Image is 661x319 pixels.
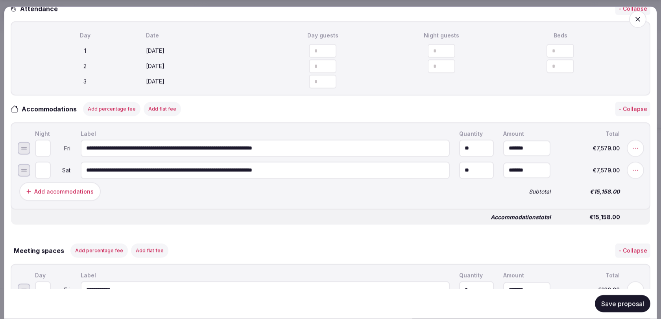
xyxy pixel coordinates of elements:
[18,104,85,114] h3: Accommodations
[79,129,451,138] div: Label
[458,129,495,138] div: Quantity
[33,129,73,138] div: Night
[146,31,262,39] div: Date
[560,168,620,173] span: €7,579.00
[384,31,499,39] div: Night guests
[560,189,620,194] span: €15,158.00
[615,243,650,258] button: - Collapse
[27,47,143,55] div: 1
[33,271,73,280] div: Day
[70,243,128,258] button: Add percentage fee
[52,146,71,151] div: Fri
[458,271,495,280] div: Quantity
[27,31,143,39] div: Day
[131,243,168,258] button: Add flat fee
[146,78,262,86] div: [DATE]
[27,78,143,86] div: 3
[52,168,71,173] div: Sat
[502,129,552,138] div: Amount
[560,287,620,293] span: €100.00
[83,102,140,116] button: Add percentage fee
[11,246,64,255] h3: Meeting spaces
[144,102,181,116] button: Add flat fee
[491,214,551,220] span: Accommodations total
[502,271,552,280] div: Amount
[79,271,451,280] div: Label
[502,187,552,196] div: Subtotal
[265,31,380,39] div: Day guests
[560,146,620,151] span: €7,579.00
[146,63,262,70] div: [DATE]
[27,63,143,70] div: 2
[558,129,621,138] div: Total
[595,295,650,312] button: Save proposal
[558,271,621,280] div: Total
[560,214,620,220] span: €15,158.00
[146,47,262,55] div: [DATE]
[502,31,618,39] div: Beds
[19,182,101,201] button: Add accommodations
[34,188,94,195] div: Add accommodations
[615,102,650,116] button: - Collapse
[52,287,71,293] div: Fri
